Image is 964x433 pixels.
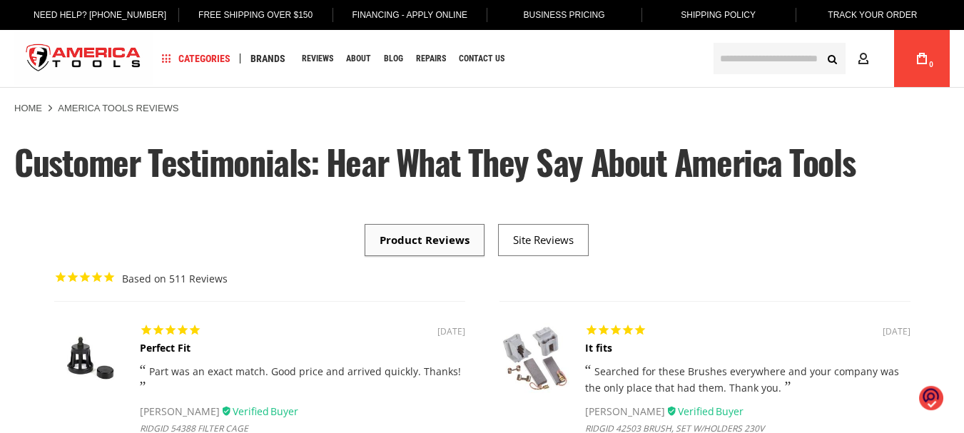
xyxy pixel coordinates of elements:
[499,323,571,394] img: RIDGID 42503 BRUSH, SET W/HOLDERS 230V Product Image
[14,32,153,86] a: store logo
[416,54,446,63] span: Repairs
[162,54,230,63] span: Categories
[818,45,846,72] button: Search
[384,54,403,63] span: Blog
[929,61,933,68] span: 0
[763,388,964,433] iframe: LiveChat chat widget
[295,49,340,68] a: Reviews
[140,403,465,419] div: [PERSON_NAME]
[377,49,410,68] a: Blog
[140,363,465,396] div: Part was an exact match. Good price and arrived quickly. Thanks!
[156,49,237,68] a: Categories
[58,103,178,113] strong: America Tools Reviews
[250,54,285,63] span: Brands
[14,136,855,187] span: Customer Testimonials: Hear What They Say About America Tools
[54,323,126,394] img: RIDGID 54388 FILTER CAGE Product Image
[452,49,511,68] a: Contact Us
[585,341,612,355] a: It fits
[585,363,910,396] div: Searched for these Brushes everywhere and your company was the only place that had them. Thank you.
[346,54,371,63] span: About
[302,54,333,63] span: Reviews
[244,49,292,68] a: Brands
[14,102,42,115] a: Home
[908,30,935,87] a: 0
[681,10,756,20] span: Shipping Policy
[140,341,191,355] a: Perfect Fit
[919,385,943,412] img: o1IwAAAABJRU5ErkJggg==
[410,49,452,68] a: Repairs
[340,49,377,68] a: About
[122,272,228,285] span: 511
[585,403,910,419] div: [PERSON_NAME]
[14,32,153,86] img: America Tools
[459,54,504,63] span: Contact Us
